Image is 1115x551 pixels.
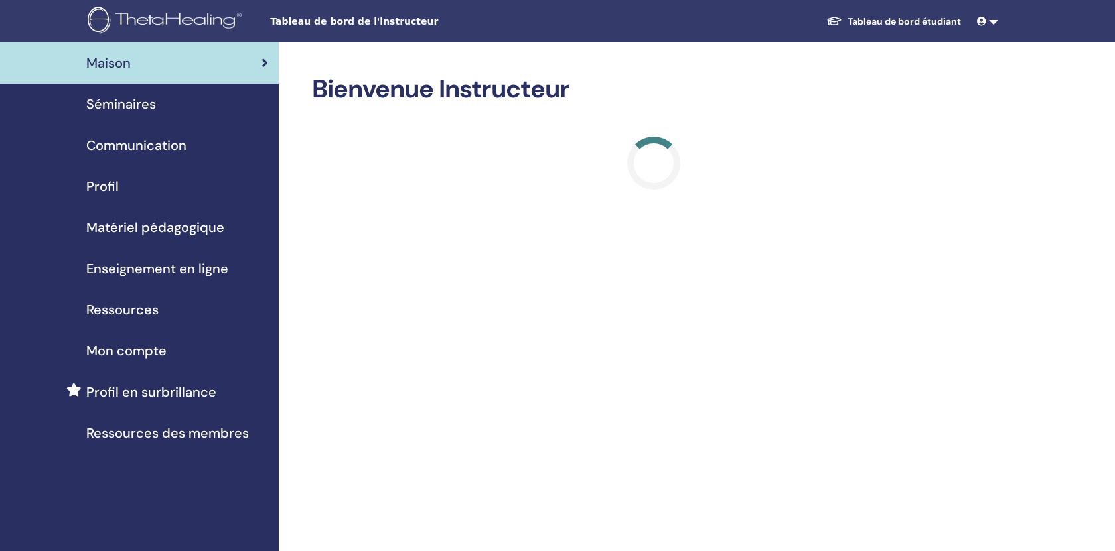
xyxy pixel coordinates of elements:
[86,300,159,320] span: Ressources
[312,74,996,105] h2: Bienvenue Instructeur
[86,94,156,114] span: Séminaires
[86,176,119,196] span: Profil
[86,217,224,237] span: Matériel pédagogique
[86,382,216,402] span: Profil en surbrillance
[86,259,228,278] span: Enseignement en ligne
[826,15,842,27] img: graduation-cap-white.svg
[86,135,186,155] span: Communication
[816,9,972,34] a: Tableau de bord étudiant
[86,423,249,443] span: Ressources des membres
[86,53,131,73] span: Maison
[86,341,167,361] span: Mon compte
[88,7,246,36] img: logo.png
[270,15,469,29] span: Tableau de bord de l'instructeur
